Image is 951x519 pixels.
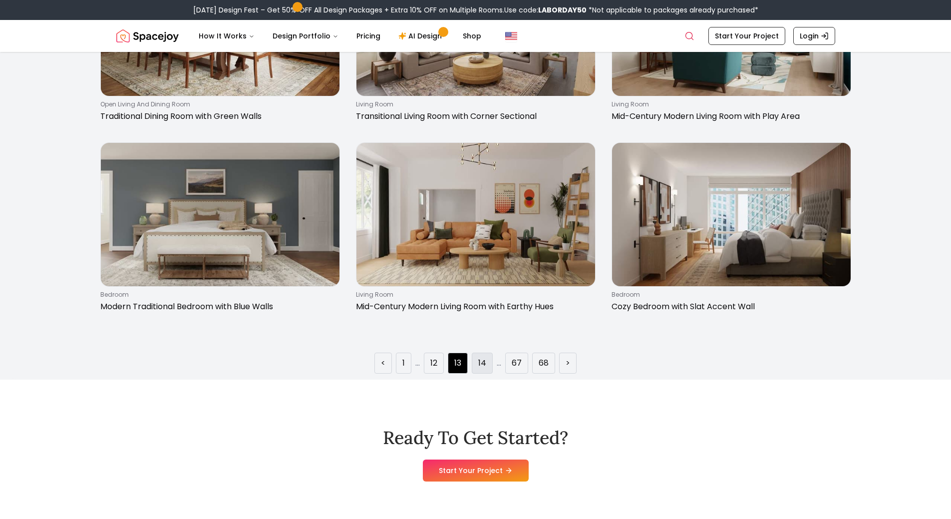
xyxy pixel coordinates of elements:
p: Mid-Century Modern Living Room with Play Area [612,110,847,122]
a: Page 1 [402,357,405,369]
p: open living and dining room [100,100,336,108]
a: Mid-Century Modern Living Room with Earthy Huesliving roomMid-Century Modern Living Room with Ear... [356,142,596,317]
a: Shop [455,26,489,46]
p: bedroom [612,291,847,299]
a: Modern Traditional Bedroom with Blue WallsbedroomModern Traditional Bedroom with Blue Walls [100,142,340,317]
a: Cozy Bedroom with Slat Accent Wall bedroomCozy Bedroom with Slat Accent Wall [612,142,851,317]
img: Spacejoy Logo [116,26,179,46]
div: [DATE] Design Fest – Get 50% OFF All Design Packages + Extra 10% OFF on Multiple Rooms. [193,5,758,15]
a: Login [793,27,835,45]
img: Mid-Century Modern Living Room with Earthy Hues [356,143,595,286]
a: Start Your Project [708,27,785,45]
a: AI Design [390,26,453,46]
img: Modern Traditional Bedroom with Blue Walls [101,143,339,286]
a: Page 12 [430,357,437,369]
p: Mid-Century Modern Living Room with Earthy Hues [356,301,592,313]
p: Modern Traditional Bedroom with Blue Walls [100,301,336,313]
a: Previous page [381,357,385,369]
a: Page 68 [539,357,549,369]
p: bedroom [100,291,336,299]
span: Use code: [504,5,587,15]
a: Page 13 is your current page [454,357,461,369]
p: living room [612,100,847,108]
button: Design Portfolio [265,26,346,46]
p: living room [356,291,592,299]
a: Jump backward [415,357,420,369]
b: LABORDAY50 [538,5,587,15]
p: living room [356,100,592,108]
a: Page 67 [512,357,522,369]
span: *Not applicable to packages already purchased* [587,5,758,15]
p: Traditional Dining Room with Green Walls [100,110,336,122]
a: Next page [566,357,570,369]
img: United States [505,30,517,42]
a: Start Your Project [423,460,529,482]
button: How It Works [191,26,263,46]
a: Page 14 [478,357,486,369]
nav: Main [191,26,489,46]
a: Spacejoy [116,26,179,46]
a: Pricing [348,26,388,46]
h2: Ready To Get Started? [383,428,568,448]
nav: Global [116,20,835,52]
a: Jump forward [497,357,501,369]
p: Transitional Living Room with Corner Sectional [356,110,592,122]
ul: Pagination [374,353,577,374]
p: Cozy Bedroom with Slat Accent Wall [612,301,847,313]
img: Cozy Bedroom with Slat Accent Wall [612,143,851,286]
